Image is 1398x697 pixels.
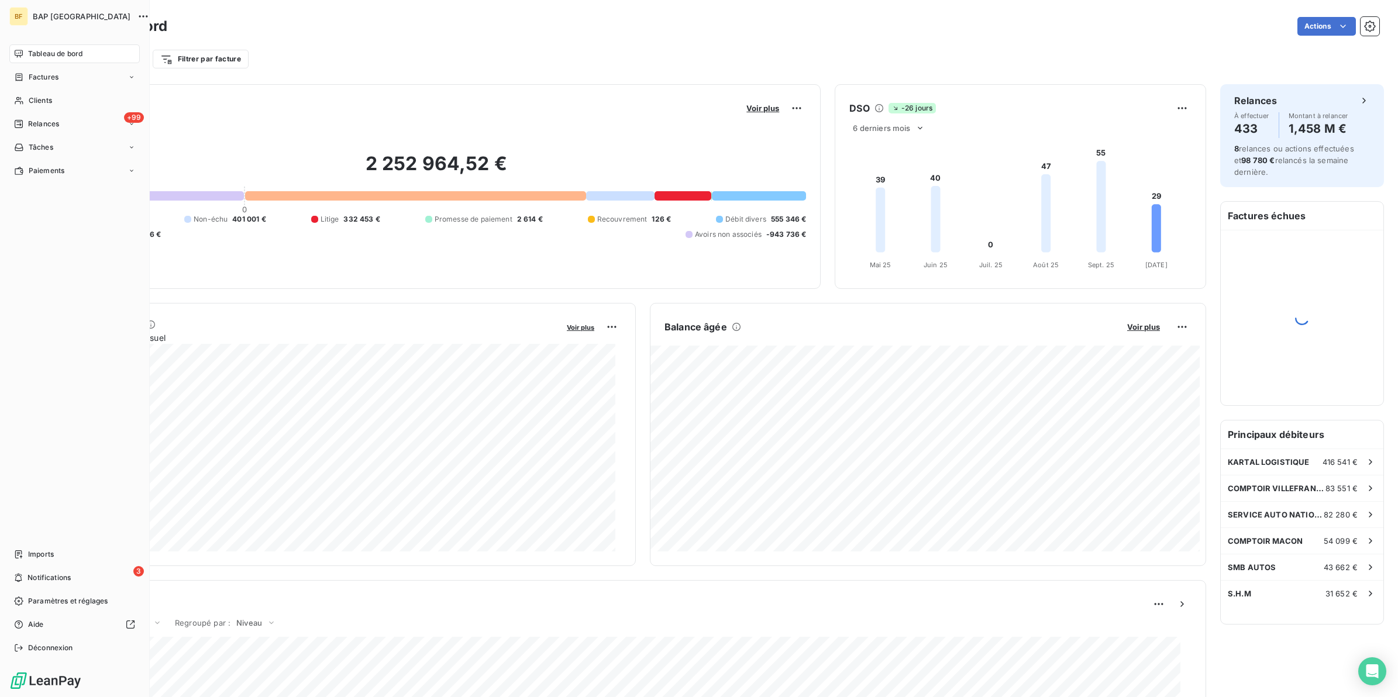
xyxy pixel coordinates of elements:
[849,101,869,115] h6: DSO
[517,214,543,225] span: 2 614 €
[1234,94,1277,108] h6: Relances
[766,229,807,240] span: -943 736 €
[175,618,230,627] span: Regroupé par :
[9,615,140,634] a: Aide
[27,572,71,583] span: Notifications
[1325,484,1358,493] span: 83 551 €
[28,619,44,630] span: Aide
[1234,144,1239,153] span: 8
[1228,536,1303,546] span: COMPTOIR MACON
[9,671,82,690] img: Logo LeanPay
[124,112,144,123] span: +99
[1228,589,1251,598] span: S.H.M
[194,214,228,225] span: Non-échu
[1241,156,1275,165] span: 98 780 €
[1324,510,1358,519] span: 82 280 €
[1234,144,1354,177] span: relances ou actions effectuées et relancés la semaine dernière.
[1088,261,1114,269] tspan: Sept. 25
[1127,322,1160,332] span: Voir plus
[870,261,891,269] tspan: Mai 25
[1221,202,1383,230] h6: Factures échues
[66,152,806,187] h2: 2 252 964,52 €
[664,320,727,334] h6: Balance âgée
[853,123,910,133] span: 6 derniers mois
[597,214,648,225] span: Recouvrement
[28,549,54,560] span: Imports
[1228,510,1324,519] span: SERVICE AUTO NATIONALE 6
[29,72,58,82] span: Factures
[1124,322,1163,332] button: Voir plus
[9,7,28,26] div: BF
[242,205,247,214] span: 0
[1234,112,1269,119] span: À effectuer
[343,214,380,225] span: 332 453 €
[29,142,53,153] span: Tâches
[435,214,512,225] span: Promesse de paiement
[1324,536,1358,546] span: 54 099 €
[28,49,82,59] span: Tableau de bord
[66,332,559,344] span: Chiffre d'affaires mensuel
[725,214,766,225] span: Débit divers
[695,229,762,240] span: Avoirs non associés
[1145,261,1168,269] tspan: [DATE]
[1221,420,1383,448] h6: Principaux débiteurs
[979,261,1003,269] tspan: Juil. 25
[563,322,598,332] button: Voir plus
[33,12,130,21] span: BAP [GEOGRAPHIC_DATA]
[1033,261,1059,269] tspan: Août 25
[133,566,144,577] span: 3
[1234,119,1269,138] h4: 433
[771,214,806,225] span: 555 346 €
[1358,657,1386,685] div: Open Intercom Messenger
[321,214,339,225] span: Litige
[1297,17,1356,36] button: Actions
[743,103,783,113] button: Voir plus
[652,214,671,225] span: 126 €
[28,119,59,129] span: Relances
[1324,563,1358,572] span: 43 662 €
[1289,119,1348,138] h4: 1,458 M €
[1323,457,1358,467] span: 416 541 €
[28,643,73,653] span: Déconnexion
[567,323,594,332] span: Voir plus
[746,103,779,113] span: Voir plus
[1289,112,1348,119] span: Montant à relancer
[889,103,936,113] span: -26 jours
[1325,589,1358,598] span: 31 652 €
[1228,484,1325,493] span: COMPTOIR VILLEFRANCHE
[1228,563,1276,572] span: SMB AUTOS
[29,165,64,176] span: Paiements
[1228,457,1310,467] span: KARTAL LOGISTIQUE
[153,50,249,68] button: Filtrer par facture
[29,95,52,106] span: Clients
[924,261,948,269] tspan: Juin 25
[28,596,108,606] span: Paramètres et réglages
[236,618,262,627] span: Niveau
[232,214,266,225] span: 401 001 €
